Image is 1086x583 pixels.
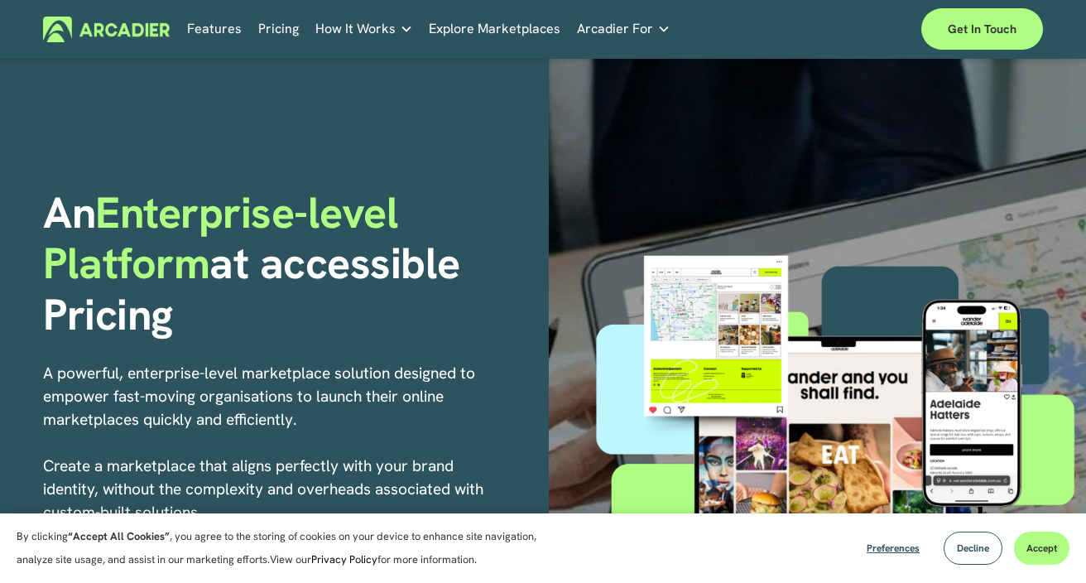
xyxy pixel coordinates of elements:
a: folder dropdown [577,17,670,42]
span: Decline [957,542,989,555]
h1: An at accessible Pricing [43,188,537,341]
a: Privacy Policy [311,552,377,566]
button: Decline [944,532,1002,565]
p: A powerful, enterprise-level marketplace solution designed to empower fast-moving organisations t... [43,362,495,571]
span: How It Works [315,17,396,41]
a: Features [187,17,242,42]
a: Get in touch [921,8,1043,50]
a: Pricing [258,17,299,42]
button: Preferences [854,532,932,565]
span: Enterprise-level Platform [43,185,409,292]
iframe: Chat Widget [1003,503,1086,583]
strong: “Accept All Cookies” [68,529,170,543]
span: Arcadier For [577,17,653,41]
img: Arcadier [43,17,170,42]
p: By clicking , you agree to the storing of cookies on your device to enhance site navigation, anal... [17,525,555,571]
span: Preferences [867,542,920,555]
a: folder dropdown [315,17,413,42]
a: Explore Marketplaces [429,17,560,42]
